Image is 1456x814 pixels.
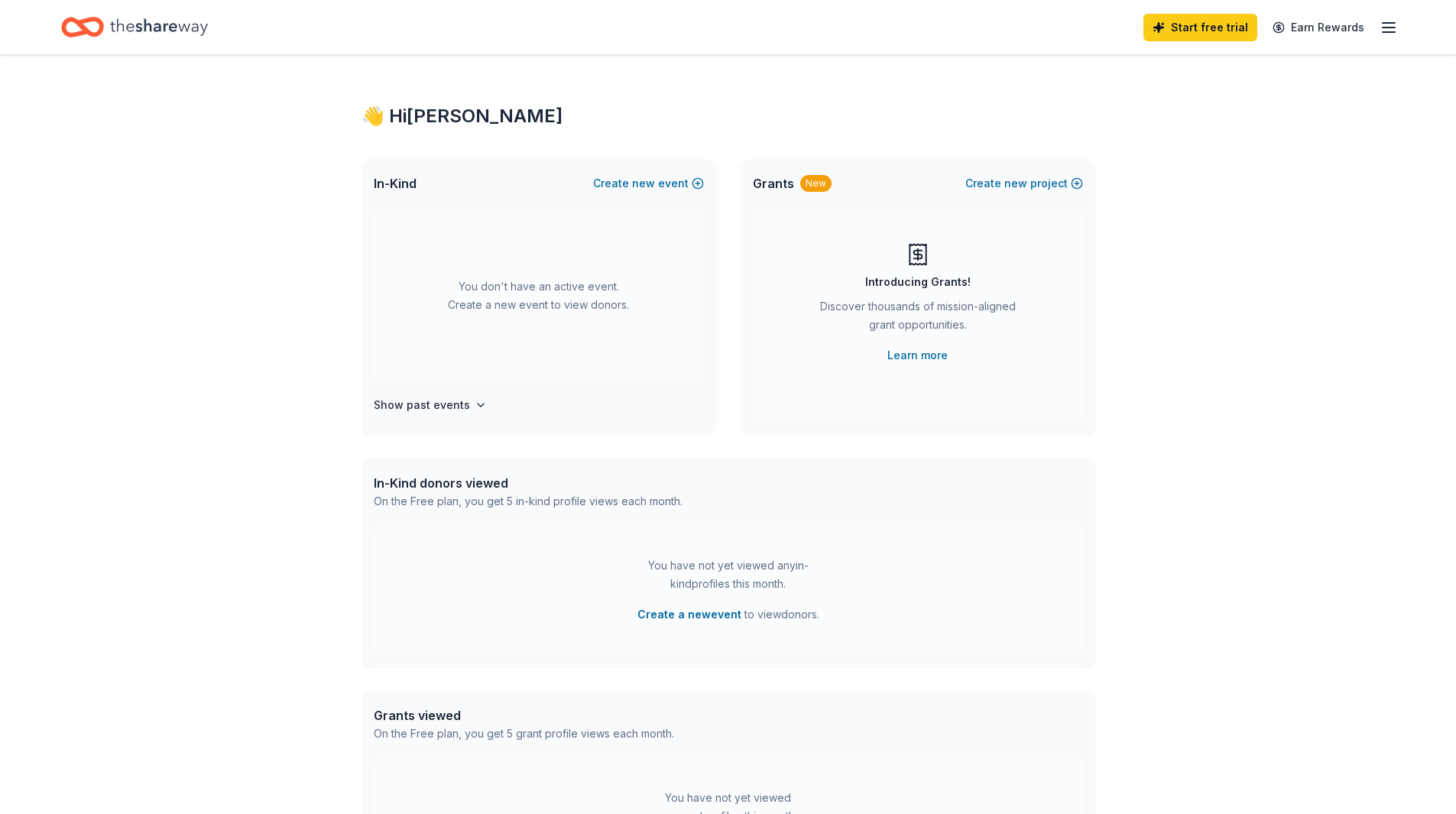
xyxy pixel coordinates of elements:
[362,104,1095,128] div: 👋 Hi [PERSON_NAME]
[374,725,674,743] div: On the Free plan, you get 5 grant profile views each month.
[865,273,971,291] div: Introducing Grants!
[374,208,704,384] div: You don't have an active event. Create a new event to view donors.
[374,474,683,492] div: In-Kind donors viewed
[753,174,794,193] span: Grants
[1263,14,1373,41] a: Earn Rewards
[814,297,1022,340] div: Discover thousands of mission-aligned grant opportunities.
[965,174,1083,193] button: Createnewproject
[633,556,824,593] div: You have not yet viewed any in-kind profiles this month.
[374,174,417,193] span: In-Kind
[637,605,741,624] button: Create a newevent
[374,492,683,511] div: On the Free plan, you get 5 in-kind profile views each month.
[887,346,948,365] a: Learn more
[632,174,655,193] span: new
[593,174,704,193] button: Createnewevent
[1143,14,1257,41] a: Start free trial
[637,605,819,624] span: to view donors .
[374,396,470,414] h4: Show past events
[374,396,487,414] button: Show past events
[800,175,832,192] div: New
[374,706,674,725] div: Grants viewed
[1004,174,1027,193] span: new
[61,9,208,45] a: Home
